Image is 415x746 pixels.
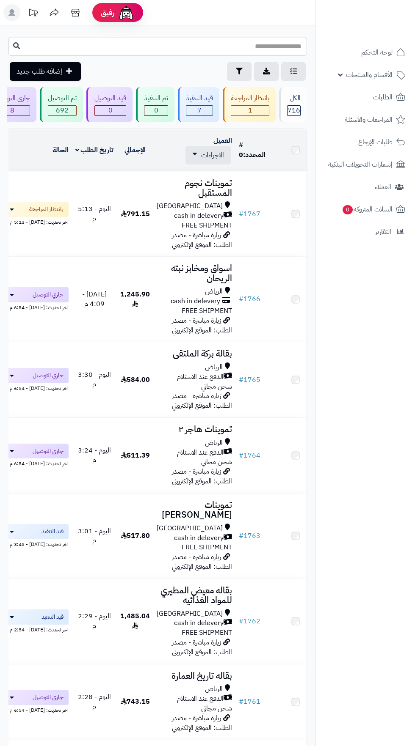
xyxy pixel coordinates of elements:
[373,91,393,103] span: الطلبات
[144,93,168,103] div: تم التنفيذ
[321,199,410,219] a: السلات المتروكة0
[205,362,223,372] span: الرياض
[201,381,232,392] span: شحن مجاني
[120,611,150,631] span: 1,485.04
[177,694,224,704] span: الدفع عند الاستلام
[172,552,232,572] span: زيارة مباشرة - مصدر الطلب: الموقع الإلكتروني
[361,47,393,58] span: لوحة التحكم
[357,22,407,39] img: logo-2.png
[125,145,146,155] a: الإجمالي
[239,150,243,160] span: 0
[287,93,301,103] div: الكل
[48,93,77,103] div: تم التوصيل
[38,87,85,122] a: تم التوصيل 692
[239,375,243,385] span: #
[157,671,232,681] h3: بقاله تاريخ العمارة
[239,450,243,461] span: #
[78,692,111,712] span: اليوم - 2:28 م
[75,145,114,155] a: تاريخ الطلب
[375,226,391,238] span: التقارير
[82,289,107,309] span: [DATE] - 4:09 م
[213,136,232,146] a: العميل
[41,527,64,536] span: قيد التنفيذ
[17,66,62,77] span: إضافة طلب جديد
[239,450,260,461] a: #1764
[53,145,69,155] a: الحالة
[157,178,232,198] h3: تموينات نجوم المستقبل
[118,4,135,21] img: ai-face.png
[157,349,232,359] h3: بقالة بركة الملتقى
[205,684,223,694] span: الرياض
[172,391,232,411] span: زيارة مباشرة - مصدر الطلب: الموقع الإلكتروني
[174,533,224,543] span: cash in delevery
[172,315,232,335] span: زيارة مباشرة - مصدر الطلب: الموقع الإلكتروني
[239,531,260,541] a: #1763
[33,447,64,455] span: جاري التوصيل
[172,466,232,486] span: زيارة مباشرة - مصدر الطلب: الموقع الإلكتروني
[95,106,126,115] span: 0
[121,531,150,541] span: 517.80
[78,611,111,631] span: اليوم - 2:29 م
[174,618,224,628] span: cash in delevery
[321,110,410,130] a: المراجعات والأسئلة
[201,703,232,713] span: شحن مجاني
[85,87,134,122] a: قيد التوصيل 0
[121,375,150,385] span: 584.00
[346,69,393,81] span: الأقسام والمنتجات
[10,62,81,81] a: إضافة طلب جديد
[78,526,111,546] span: اليوم - 3:01 م
[239,209,243,219] span: #
[239,616,260,626] a: #1762
[321,132,410,152] a: طلبات الإرجاع
[182,220,232,230] span: FREE SHIPMENT
[157,201,223,211] span: [GEOGRAPHIC_DATA]
[176,87,221,122] a: قيد التنفيذ 7
[1,539,69,548] div: اخر تحديث: [DATE] - 3:45 م
[205,287,223,296] span: الرياض
[221,87,277,122] a: بانتظار المراجعة 1
[321,177,410,197] a: العملاء
[375,181,391,193] span: العملاء
[157,586,232,605] h3: بقاله معيض المطيري للمواد الغذائيه
[205,438,223,448] span: الرياض
[201,150,224,160] span: الاجراءات
[41,613,64,621] span: قيد التنفيذ
[177,372,224,382] span: الدفع عند الاستلام
[121,450,150,461] span: 511.39
[231,93,269,103] div: بانتظار المراجعة
[1,458,69,467] div: اخر تحديث: [DATE] - 6:54 م
[239,294,243,304] span: #
[101,8,114,18] span: رفيق
[1,302,69,311] div: اخر تحديث: [DATE] - 6:54 م
[22,4,44,23] a: تحديثات المنصة
[157,609,223,619] span: [GEOGRAPHIC_DATA]
[192,150,224,160] a: الاجراءات
[94,93,126,103] div: قيد التوصيل
[144,106,168,115] span: 0
[186,106,213,115] span: 7
[239,616,243,626] span: #
[239,697,243,707] span: #
[33,371,64,380] span: جاري التوصيل
[182,542,232,552] span: FREE SHIPMENT
[157,500,232,520] h3: تموينات [PERSON_NAME]
[358,136,393,148] span: طلبات الإرجاع
[239,209,260,219] a: #1767
[239,294,260,304] a: #1766
[239,697,260,707] a: #1761
[177,448,224,458] span: الدفع عند الاستلام
[172,637,232,657] span: زيارة مباشرة - مصدر الطلب: الموقع الإلكتروني
[288,106,300,115] span: 716
[78,204,111,224] span: اليوم - 5:13 م
[78,445,111,465] span: اليوم - 3:24 م
[172,230,232,250] span: زيارة مباشرة - مصدر الطلب: الموقع الإلكتروني
[186,93,213,103] div: قيد التنفيذ
[201,457,232,467] span: شحن مجاني
[239,140,243,150] a: #
[328,159,393,170] span: إشعارات التحويلات البنكية
[48,106,76,115] span: 692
